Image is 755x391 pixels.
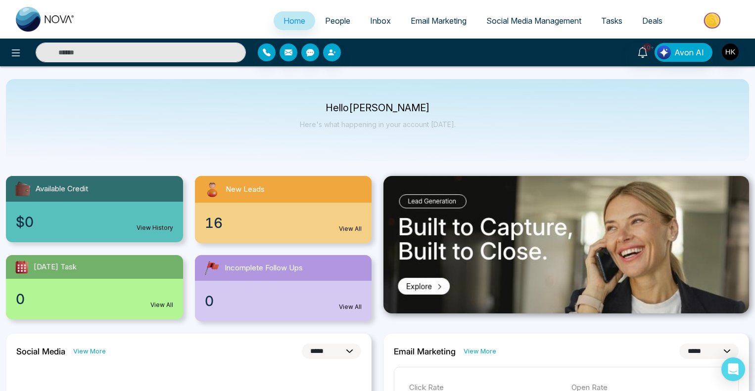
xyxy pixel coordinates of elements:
span: People [325,16,350,26]
p: Hello [PERSON_NAME] [300,104,456,112]
h2: Email Marketing [394,347,456,356]
span: Incomplete Follow Ups [225,262,303,274]
span: Avon AI [674,46,704,58]
img: Lead Flow [657,45,671,59]
a: View History [137,223,173,232]
a: View More [464,347,496,356]
a: People [315,11,360,30]
span: New Leads [226,184,265,195]
img: Nova CRM Logo [16,7,75,32]
span: Social Media Management [486,16,581,26]
span: Email Marketing [411,16,467,26]
a: New Leads16View All [189,176,378,243]
a: View More [73,347,106,356]
span: $0 [16,212,34,232]
img: todayTask.svg [14,259,30,275]
button: Avon AI [655,43,712,62]
span: Deals [642,16,662,26]
a: View All [150,301,173,309]
span: 0 [16,289,25,309]
span: Home [283,16,305,26]
a: Home [274,11,315,30]
a: Inbox [360,11,401,30]
img: availableCredit.svg [14,180,32,198]
span: 10+ [643,43,652,52]
h2: Social Media [16,347,65,356]
img: newLeads.svg [203,180,222,199]
span: Available Credit [36,183,88,195]
a: Deals [632,11,672,30]
a: Incomplete Follow Ups0View All [189,255,378,321]
span: Inbox [370,16,391,26]
img: followUps.svg [203,259,221,277]
img: User Avatar [722,43,739,60]
p: Here's what happening in your account [DATE]. [300,120,456,129]
a: 10+ [631,43,655,60]
img: Market-place.gif [677,9,749,32]
span: 0 [205,291,214,311]
span: 16 [205,213,223,233]
span: Tasks [601,16,622,26]
span: [DATE] Task [34,261,77,273]
a: Email Marketing [401,11,476,30]
img: . [383,176,749,313]
a: Tasks [591,11,632,30]
div: Open Intercom Messenger [721,357,745,381]
a: View All [339,303,362,311]
a: View All [339,224,362,233]
a: Social Media Management [476,11,591,30]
